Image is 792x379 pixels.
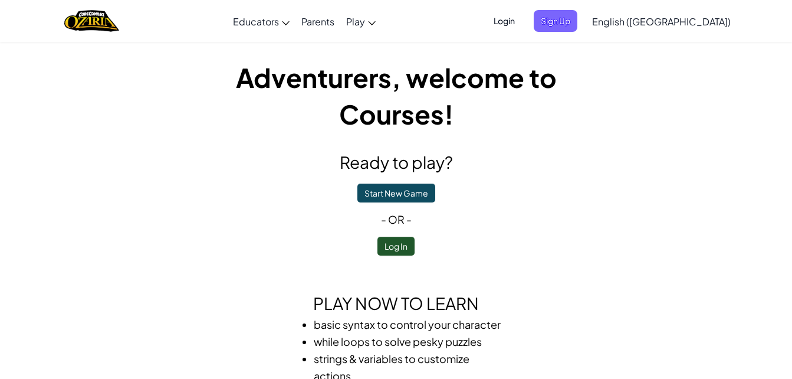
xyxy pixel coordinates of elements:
li: basic syntax to control your character [314,316,502,333]
h1: Adventurers, welcome to Courses! [184,59,609,132]
h2: Play now to learn [184,291,609,316]
span: - [381,213,388,226]
span: Play [346,15,365,28]
span: or [388,213,405,226]
img: Home [64,9,119,33]
button: Log In [377,237,415,256]
button: Sign Up [534,10,577,32]
h2: Ready to play? [184,150,609,175]
span: Educators [233,15,279,28]
a: Educators [227,5,295,37]
a: Parents [295,5,340,37]
a: Play [340,5,382,37]
a: Ozaria by CodeCombat logo [64,9,119,33]
button: Login [487,10,522,32]
a: English ([GEOGRAPHIC_DATA]) [586,5,737,37]
li: while loops to solve pesky puzzles [314,333,502,350]
span: English ([GEOGRAPHIC_DATA]) [592,15,731,28]
span: - [405,213,412,226]
button: Start New Game [357,184,435,202]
